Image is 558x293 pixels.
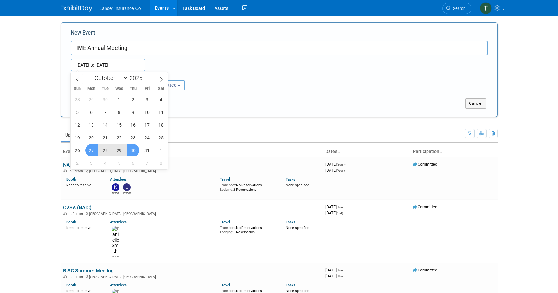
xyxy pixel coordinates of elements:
span: October 28, 2025 [99,144,112,156]
a: Travel [220,283,230,287]
span: October 4, 2025 [155,93,167,106]
span: [DATE] [325,210,343,215]
input: Name of Trade Show / Conference [71,41,488,55]
span: October 21, 2025 [99,131,112,144]
img: ExhibitDay [61,5,92,12]
span: October 13, 2025 [85,119,98,131]
a: Attendees [110,220,127,224]
img: Kimberlee Bissegger [112,183,119,191]
span: [DATE] [325,268,345,272]
a: Tasks [286,220,295,224]
span: October 18, 2025 [155,119,167,131]
span: In-Person [69,275,85,279]
img: In-Person Event [63,212,67,215]
span: None specified [286,226,309,230]
a: Attendees [110,177,127,182]
span: October 11, 2025 [155,106,167,118]
span: September 29, 2025 [85,93,98,106]
th: Event [61,146,323,157]
a: Upcoming38 [61,129,98,141]
span: November 4, 2025 [99,157,112,169]
span: October 15, 2025 [113,119,125,131]
span: [DATE] [325,204,345,209]
div: Attendance / Format: [71,71,132,80]
input: Year [128,74,147,82]
span: October 8, 2025 [113,106,125,118]
span: October 22, 2025 [113,131,125,144]
th: Dates [323,146,410,157]
span: Sat [154,87,168,91]
span: Thu [126,87,140,91]
a: Booth [66,283,76,287]
span: [DATE] [325,274,343,278]
span: None specified [286,289,309,293]
img: Danielle Smith [112,226,119,254]
span: October 25, 2025 [155,131,167,144]
span: October 17, 2025 [141,119,153,131]
span: November 7, 2025 [141,157,153,169]
span: October 29, 2025 [113,144,125,156]
button: Cancel [465,98,486,109]
span: October 10, 2025 [141,106,153,118]
span: November 1, 2025 [155,144,167,156]
a: Booth [66,220,76,224]
span: November 3, 2025 [85,157,98,169]
span: In-Person [69,212,85,216]
span: October 7, 2025 [99,106,112,118]
span: Committed [413,268,437,272]
a: CVSA (NAIC) [63,204,92,210]
a: Tasks [286,283,295,287]
div: No Reservations 2 Reservations [220,182,276,192]
img: Leslie Neverson-Drake [123,183,131,191]
a: Booth [66,177,76,182]
span: November 5, 2025 [113,157,125,169]
label: New Event [71,29,95,39]
img: In-Person Event [63,275,67,278]
img: Terrence Forrest [480,2,492,14]
span: October 12, 2025 [71,119,84,131]
span: October 9, 2025 [127,106,139,118]
span: (Tue) [337,269,343,272]
span: Search [451,6,465,11]
span: October 1, 2025 [113,93,125,106]
span: October 24, 2025 [141,131,153,144]
span: October 31, 2025 [141,144,153,156]
span: October 14, 2025 [99,119,112,131]
span: October 5, 2025 [71,106,84,118]
div: No Reservations 1 Reservation [220,224,276,234]
a: Sort by Start Date [337,149,340,154]
div: [GEOGRAPHIC_DATA], [GEOGRAPHIC_DATA] [63,211,320,216]
span: [DATE] [325,168,345,173]
span: October 23, 2025 [127,131,139,144]
a: Sort by Participation Type [439,149,442,154]
img: In-Person Event [63,169,67,172]
th: Participation [410,146,498,157]
span: Transport: [220,226,236,230]
span: In-Person [69,169,85,173]
span: October 2, 2025 [127,93,139,106]
input: Start Date - End Date [71,59,145,71]
span: Committed [413,204,437,209]
div: Need to reserve [66,182,101,188]
span: November 8, 2025 [155,157,167,169]
span: Sun [71,87,85,91]
div: [GEOGRAPHIC_DATA], [GEOGRAPHIC_DATA] [63,274,320,279]
a: Search [442,3,471,14]
div: Danielle Smith [112,254,119,258]
span: September 30, 2025 [99,93,112,106]
span: November 2, 2025 [71,157,84,169]
span: [DATE] [325,162,345,167]
span: (Sat) [337,211,343,215]
a: Tasks [286,177,295,182]
span: October 27, 2025 [85,144,98,156]
div: [GEOGRAPHIC_DATA], [GEOGRAPHIC_DATA] [63,168,320,173]
span: October 20, 2025 [85,131,98,144]
span: (Wed) [337,169,345,172]
select: Month [92,74,128,82]
a: NAMO [63,162,78,168]
span: Lancer Insurance Co [100,6,141,11]
span: (Tue) [337,205,343,209]
a: Attendees [110,283,127,287]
